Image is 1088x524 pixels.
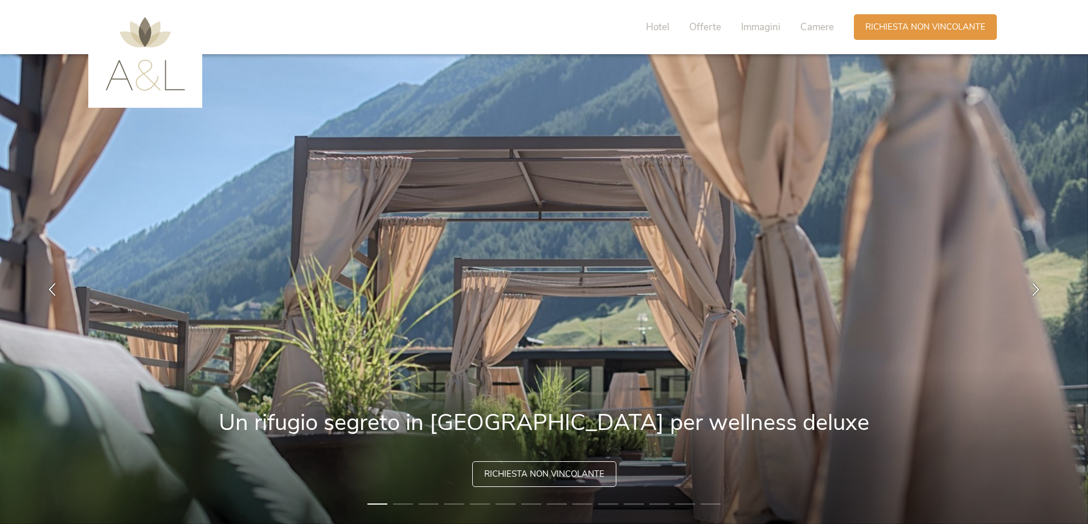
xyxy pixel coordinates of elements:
[689,21,721,34] span: Offerte
[484,468,604,480] span: Richiesta non vincolante
[741,21,780,34] span: Immagini
[646,21,669,34] span: Hotel
[800,21,834,34] span: Camere
[865,21,985,33] span: Richiesta non vincolante
[105,17,185,91] img: AMONTI & LUNARIS Wellnessresort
